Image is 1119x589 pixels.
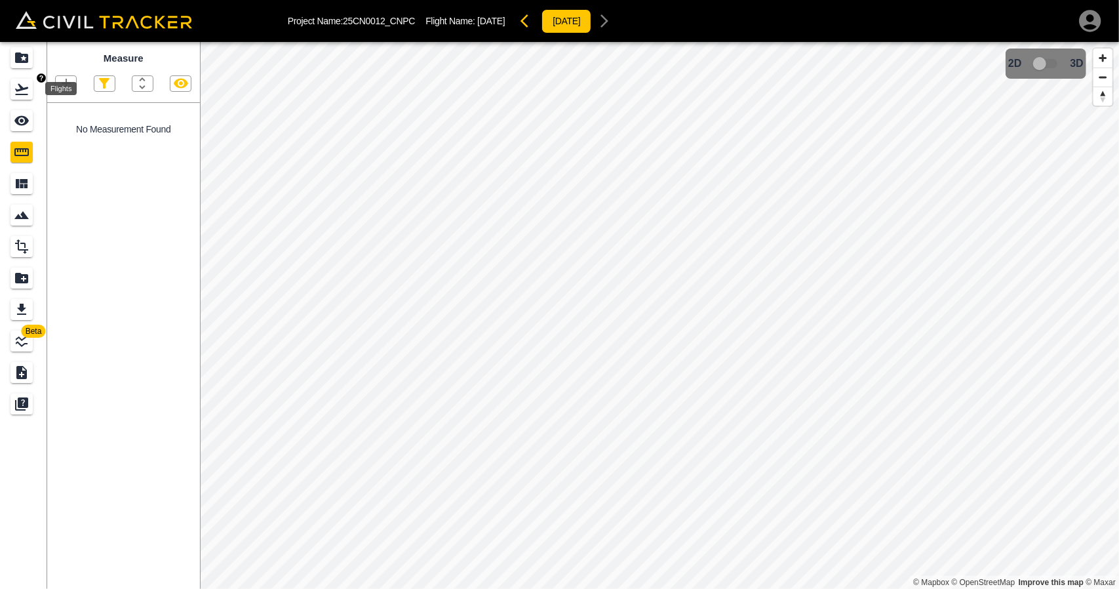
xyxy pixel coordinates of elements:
[425,16,505,26] p: Flight Name:
[288,16,416,26] p: Project Name: 25CN0012_CNPC
[913,578,949,587] a: Mapbox
[45,82,77,95] div: Flights
[952,578,1015,587] a: OpenStreetMap
[1093,49,1112,68] button: Zoom in
[477,16,505,26] span: [DATE]
[1093,68,1112,87] button: Zoom out
[1093,87,1112,106] button: Reset bearing to north
[1027,51,1065,76] span: 3D model not uploaded yet
[200,42,1119,589] canvas: Map
[16,11,192,30] img: Civil Tracker
[541,9,591,33] button: [DATE]
[1019,578,1084,587] a: Map feedback
[1008,58,1021,70] span: 2D
[1070,58,1084,70] span: 3D
[1086,578,1116,587] a: Maxar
